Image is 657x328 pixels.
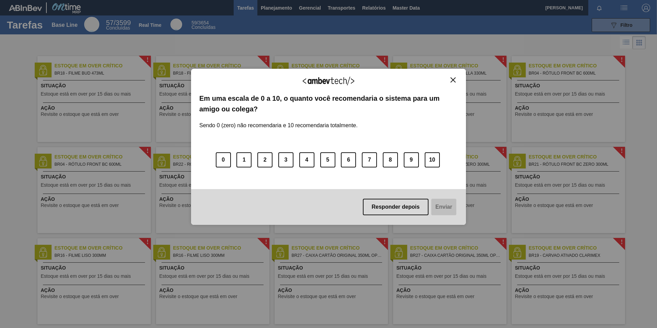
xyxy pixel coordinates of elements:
button: 2 [257,152,272,167]
label: Em uma escala de 0 a 10, o quanto você recomendaria o sistema para um amigo ou colega? [199,93,458,114]
button: 6 [341,152,356,167]
button: 7 [362,152,377,167]
button: 1 [236,152,252,167]
button: Responder depois [363,199,429,215]
button: 0 [216,152,231,167]
button: 8 [383,152,398,167]
button: 5 [320,152,335,167]
button: 9 [404,152,419,167]
button: 4 [299,152,314,167]
button: Close [448,77,458,83]
label: Sendo 0 (zero) não recomendaria e 10 recomendaria totalmente. [199,114,358,129]
img: Logo Ambevtech [303,77,354,85]
button: 10 [425,152,440,167]
img: Close [450,77,456,83]
button: 3 [278,152,293,167]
